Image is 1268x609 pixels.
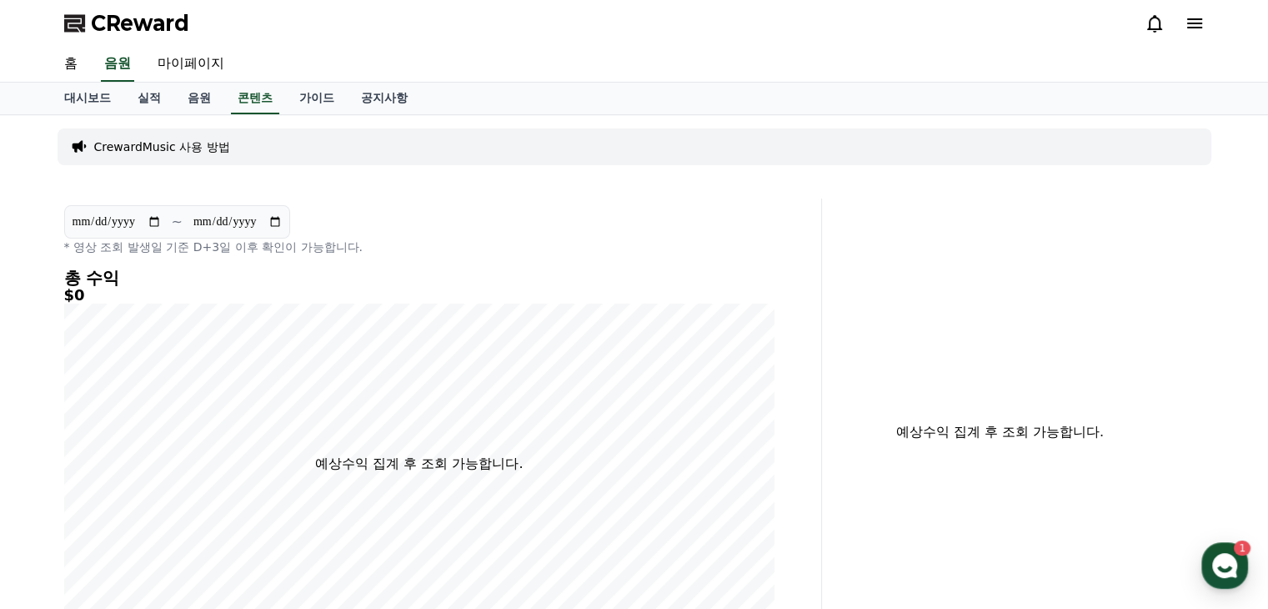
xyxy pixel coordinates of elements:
a: CrewardMusic 사용 방법 [94,138,230,155]
span: 대화 [153,496,173,510]
span: 설정 [258,496,278,509]
span: 홈 [53,496,63,509]
a: 1대화 [110,471,215,512]
a: 홈 [5,471,110,512]
p: 예상수익 집계 후 조회 가능합니다. [315,454,523,474]
a: 실적 [124,83,174,114]
span: CReward [91,10,189,37]
a: CReward [64,10,189,37]
a: 가이드 [286,83,348,114]
a: 음원 [174,83,224,114]
p: * 영상 조회 발생일 기준 D+3일 이후 확인이 가능합니다. [64,239,774,255]
h4: 총 수익 [64,269,774,287]
p: ~ [172,212,183,232]
p: 예상수익 집계 후 조회 가능합니다. [835,422,1165,442]
a: 대시보드 [51,83,124,114]
a: 음원 [101,47,134,82]
a: 홈 [51,47,91,82]
a: 마이페이지 [144,47,238,82]
span: 1 [169,470,175,483]
a: 공지사항 [348,83,421,114]
a: 콘텐츠 [231,83,279,114]
h5: $0 [64,287,774,304]
a: 설정 [215,471,320,512]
